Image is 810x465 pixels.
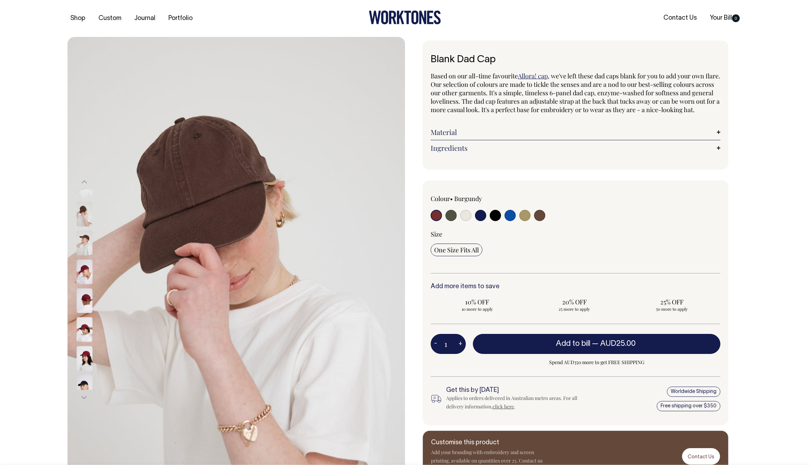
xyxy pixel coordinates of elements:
[446,387,589,394] h6: Get this by [DATE]
[556,340,590,347] span: Add to bill
[431,283,720,290] h6: Add more items to save
[434,246,479,254] span: One Size Fits All
[79,390,90,406] button: Next
[532,306,618,312] span: 25 more to apply
[79,174,90,190] button: Previous
[431,72,720,114] span: , we've left these dad caps blank for you to add your own flare. Our selection of colours are mad...
[434,306,520,312] span: 10 more to apply
[77,173,92,198] img: espresso
[166,13,195,24] a: Portfolio
[629,306,715,312] span: 50 more to apply
[528,296,621,314] input: 20% OFF 25 more to apply
[434,298,520,306] span: 10% OFF
[473,334,720,354] button: Add to bill —AUD25.00
[431,296,524,314] input: 10% OFF 10 more to apply
[446,394,589,411] div: Applies to orders delivered in Australian metro areas. For all delivery information, .
[493,403,514,410] a: click here
[131,13,158,24] a: Journal
[518,72,548,80] a: Allora! cap
[732,14,740,22] span: 0
[77,375,92,400] img: black
[77,289,92,313] img: burgundy
[431,230,720,238] div: Size
[431,439,544,446] h6: Customise this product
[431,144,720,152] a: Ingredients
[96,13,124,24] a: Custom
[67,13,88,24] a: Shop
[77,202,92,227] img: espresso
[592,340,637,347] span: —
[532,298,618,306] span: 20% OFF
[682,448,720,465] a: Contact Us
[431,194,547,203] div: Colour
[629,298,715,306] span: 25% OFF
[473,358,720,367] span: Spend AUD350 more to get FREE SHIPPING
[454,194,482,203] label: Burgundy
[625,296,718,314] input: 25% OFF 50 more to apply
[77,231,92,256] img: espresso
[707,12,742,24] a: Your Bill0
[431,337,441,351] button: -
[431,72,518,80] span: Based on our all-time favourite
[77,317,92,342] img: burgundy
[450,194,453,203] span: •
[431,244,482,256] input: One Size Fits All
[77,260,92,284] img: burgundy
[431,128,720,136] a: Material
[455,337,466,351] button: +
[661,12,700,24] a: Contact Us
[77,346,92,371] img: burgundy
[600,340,636,347] span: AUD25.00
[431,54,720,65] h1: Blank Dad Cap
